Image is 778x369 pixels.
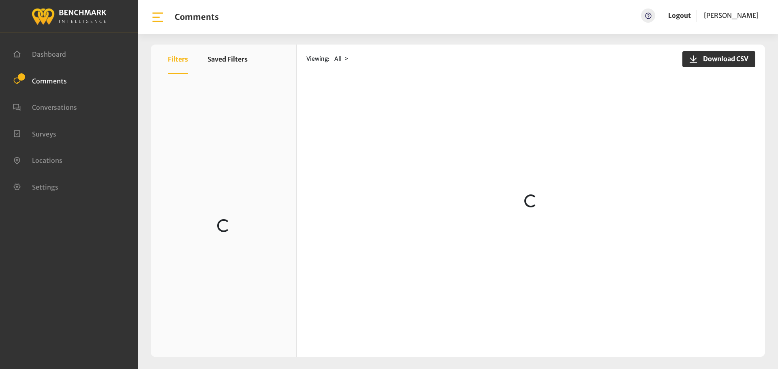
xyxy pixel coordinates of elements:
a: Logout [668,9,691,23]
span: Download CSV [698,54,748,64]
span: Locations [32,156,62,164]
span: Settings [32,183,58,191]
a: Dashboard [13,49,66,58]
img: bar [151,10,165,24]
a: Logout [668,11,691,19]
a: [PERSON_NAME] [704,9,759,23]
span: Comments [32,77,67,85]
a: Locations [13,156,62,164]
a: Comments [13,76,67,84]
a: Surveys [13,129,56,137]
span: Conversations [32,103,77,111]
button: Download CSV [682,51,755,67]
span: Viewing: [306,55,329,63]
button: Saved Filters [207,45,248,74]
img: benchmark [31,6,107,26]
h1: Comments [175,12,219,22]
button: Filters [168,45,188,74]
span: All [334,55,342,62]
span: Dashboard [32,50,66,58]
span: [PERSON_NAME] [704,11,759,19]
span: Surveys [32,130,56,138]
a: Conversations [13,102,77,111]
a: Settings [13,182,58,190]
